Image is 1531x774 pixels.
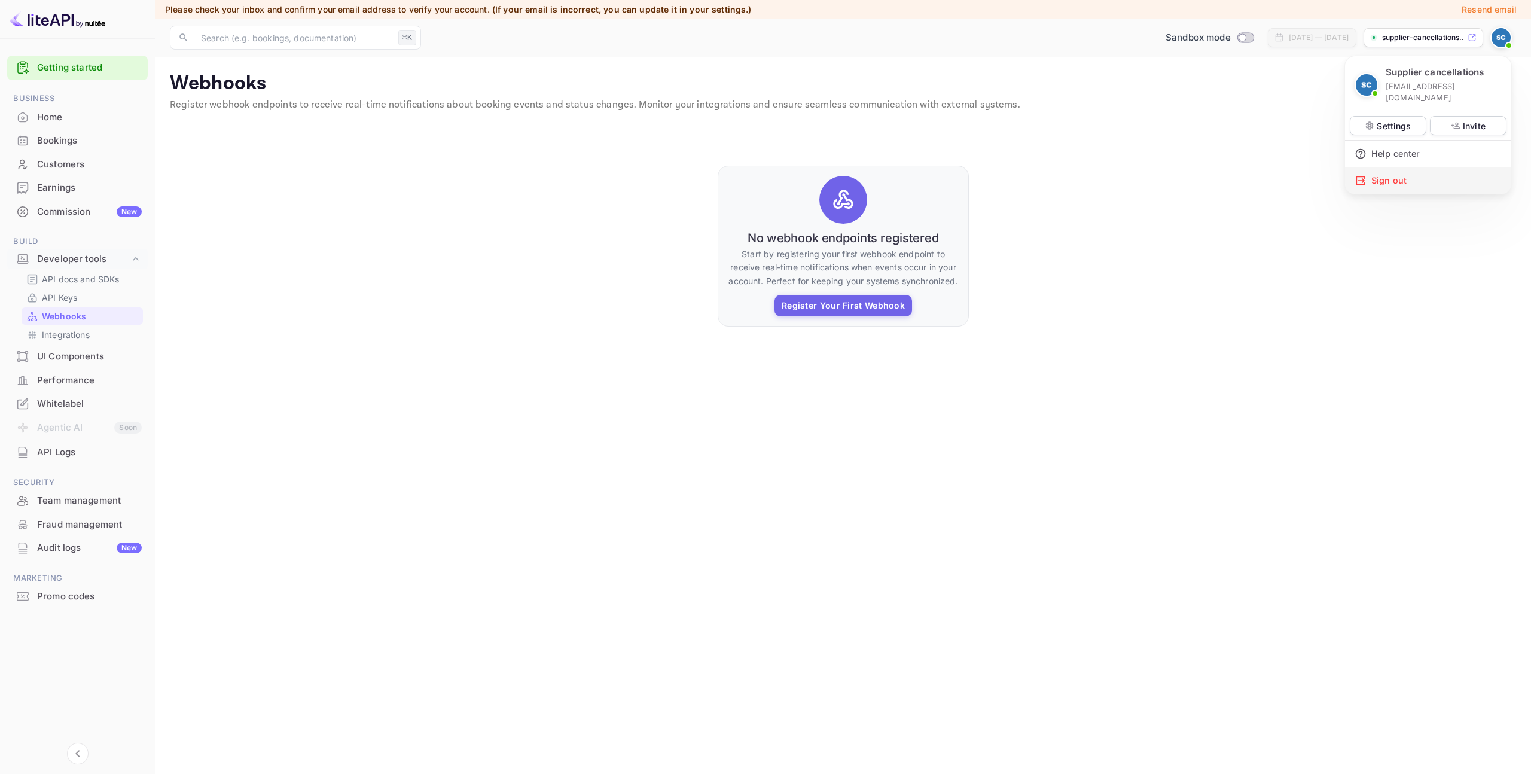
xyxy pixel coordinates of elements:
[1377,120,1411,132] p: Settings
[1345,141,1511,167] div: Help center
[1463,120,1486,132] p: Invite
[1356,74,1377,96] img: Supplier cancellations
[1345,167,1511,194] div: Sign out
[1386,81,1502,103] p: [EMAIL_ADDRESS][DOMAIN_NAME]
[1386,66,1484,80] p: Supplier cancellations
